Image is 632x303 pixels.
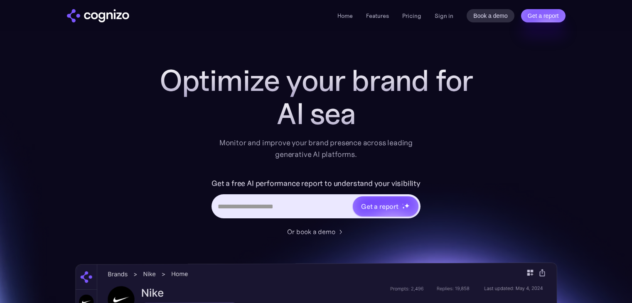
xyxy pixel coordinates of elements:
div: AI sea [150,97,482,130]
a: Sign in [435,11,453,21]
a: Features [366,12,389,20]
a: Pricing [402,12,421,20]
a: Book a demo [467,9,514,22]
div: Or book a demo [287,227,335,237]
div: Monitor and improve your brand presence across leading generative AI platforms. [214,137,418,160]
a: Or book a demo [287,227,345,237]
div: Get a report [361,201,398,211]
form: Hero URL Input Form [211,177,421,222]
a: Get a reportstarstarstar [352,195,419,217]
a: Home [337,12,353,20]
img: cognizo logo [67,9,129,22]
h1: Optimize your brand for [150,64,482,97]
label: Get a free AI performance report to understand your visibility [211,177,421,190]
img: star [404,203,410,208]
a: Get a report [521,9,566,22]
img: star [402,203,403,205]
a: home [67,9,129,22]
img: star [402,206,405,209]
